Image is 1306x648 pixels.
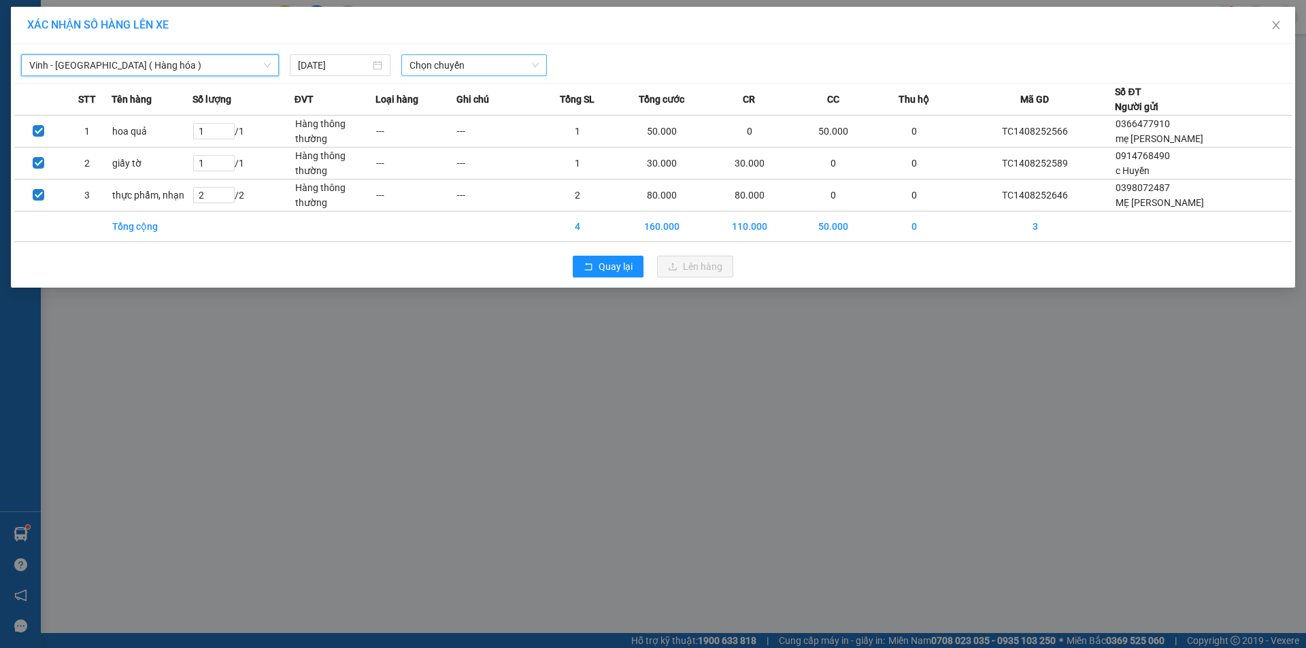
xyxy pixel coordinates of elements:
[375,180,456,211] td: ---
[1116,182,1170,193] span: 0398072487
[743,92,755,107] span: CR
[112,92,152,107] span: Tên hàng
[705,148,793,180] td: 30.000
[705,180,793,211] td: 80.000
[22,58,122,104] span: [GEOGRAPHIC_DATA], [GEOGRAPHIC_DATA] ↔ [GEOGRAPHIC_DATA]
[456,180,537,211] td: ---
[584,262,593,273] span: rollback
[657,256,733,277] button: uploadLên hàng
[537,148,618,180] td: 1
[456,148,537,180] td: ---
[409,55,539,75] span: Chọn chuyến
[192,92,231,107] span: Số lượng
[456,116,537,148] td: ---
[112,116,192,148] td: hoa quả
[192,148,295,180] td: / 1
[618,180,706,211] td: 80.000
[78,92,96,107] span: STT
[1116,150,1170,161] span: 0914768490
[63,116,111,148] td: 1
[1116,133,1203,144] span: mẹ [PERSON_NAME]
[456,92,489,107] span: Ghi chú
[1257,7,1295,45] button: Close
[793,180,874,211] td: 0
[112,148,192,180] td: giấy tờ
[618,116,706,148] td: 50.000
[295,180,375,211] td: Hàng thông thường
[618,148,706,180] td: 30.000
[1020,92,1049,107] span: Mã GD
[537,211,618,242] td: 4
[955,116,1116,148] td: TC1408252566
[1116,118,1170,129] span: 0366477910
[955,211,1116,242] td: 3
[874,180,955,211] td: 0
[112,180,192,211] td: thực phẩm, nhạn
[874,211,955,242] td: 0
[192,116,295,148] td: / 1
[793,116,874,148] td: 50.000
[899,92,929,107] span: Thu hộ
[874,148,955,180] td: 0
[793,148,874,180] td: 0
[827,92,839,107] span: CC
[295,92,314,107] span: ĐVT
[63,148,111,180] td: 2
[375,92,418,107] span: Loại hàng
[705,116,793,148] td: 0
[1116,197,1204,208] span: MẸ [PERSON_NAME]
[7,73,20,141] img: logo
[955,180,1116,211] td: TC1408252646
[874,116,955,148] td: 0
[1115,84,1158,114] div: Số ĐT Người gửi
[298,58,370,73] input: 14/08/2025
[955,148,1116,180] td: TC1408252589
[295,148,375,180] td: Hàng thông thường
[599,259,633,274] span: Quay lại
[618,211,706,242] td: 160.000
[639,92,684,107] span: Tổng cước
[560,92,595,107] span: Tổng SL
[63,180,111,211] td: 3
[29,55,271,75] span: Vinh - Hà Nội ( Hàng hóa )
[537,180,618,211] td: 2
[23,11,121,55] strong: CHUYỂN PHÁT NHANH AN PHÚ QUÝ
[375,148,456,180] td: ---
[793,211,874,242] td: 50.000
[112,211,192,242] td: Tổng cộng
[295,116,375,148] td: Hàng thông thường
[537,116,618,148] td: 1
[1271,20,1282,31] span: close
[1116,165,1150,176] span: c Huyền
[573,256,643,277] button: rollbackQuay lại
[705,211,793,242] td: 110.000
[375,116,456,148] td: ---
[27,18,169,31] span: XÁC NHẬN SỐ HÀNG LÊN XE
[192,180,295,211] td: / 2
